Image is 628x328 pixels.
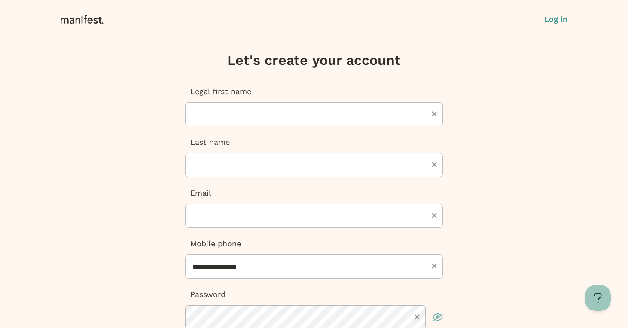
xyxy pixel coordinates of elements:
[185,238,443,249] p: Mobile phone
[185,187,443,199] p: Email
[185,52,443,69] h3: Let's create your account
[585,285,611,311] iframe: Toggle Customer Support
[185,289,443,300] p: Password
[185,137,443,148] p: Last name
[544,14,567,25] button: Log in
[185,86,443,97] p: Legal first name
